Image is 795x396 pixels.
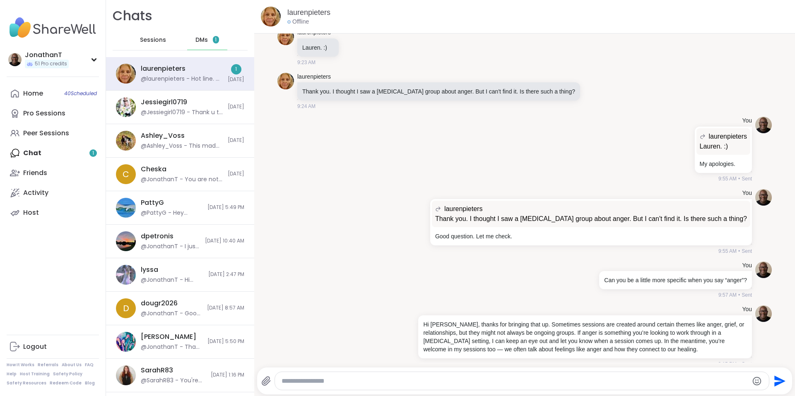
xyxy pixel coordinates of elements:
p: Good question. Let me check. [435,232,747,240]
a: Referrals [38,362,58,368]
div: Activity [23,188,48,197]
span: 1 [215,36,217,43]
h4: You [742,189,752,197]
a: FAQ [85,362,94,368]
a: How It Works [7,362,34,368]
img: https://sharewell-space-live.sfo3.digitaloceanspaces.com/user-generated/666f9ab0-b952-44c3-ad34-f... [116,265,136,285]
span: [DATE] [228,170,244,178]
a: Blog [85,380,95,386]
span: 40 Scheduled [64,90,97,97]
a: laurenpieters [287,7,330,18]
a: Peer Sessions [7,123,99,143]
a: Activity [7,183,99,203]
img: https://sharewell-space-live.sfo3.digitaloceanspaces.com/user-generated/3602621c-eaa5-4082-863a-9... [116,97,136,117]
button: Emoji picker [752,376,762,386]
img: https://sharewell-space-live.sfo3.digitaloceanspaces.com/user-generated/b8d3f3a7-9067-4310-8616-1... [116,198,136,218]
img: https://sharewell-space-live.sfo3.digitaloceanspaces.com/user-generated/6db1c613-e116-4ac2-aedd-9... [277,29,294,45]
h4: You [742,262,752,270]
img: https://sharewell-space-live.sfo3.digitaloceanspaces.com/user-generated/6db1c613-e116-4ac2-aedd-9... [261,7,281,26]
div: Cheska [141,165,166,174]
a: Logout [7,337,99,357]
img: https://sharewell-space-live.sfo3.digitaloceanspaces.com/user-generated/6db1c613-e116-4ac2-aedd-9... [277,73,294,89]
img: https://sharewell-space-live.sfo3.digitaloceanspaces.com/user-generated/2d26c136-1ff4-4a9f-8326-d... [116,332,136,352]
div: laurenpieters [141,64,185,73]
span: C [123,168,129,180]
span: [DATE] 10:40 AM [205,238,244,245]
div: SarahR83 [141,366,173,375]
img: https://sharewell-space-live.sfo3.digitaloceanspaces.com/user-generated/0e2c5150-e31e-4b6a-957d-4... [755,117,772,133]
div: @PattyG - Hey there! I’m not going to attend tonight. Got all my shots [DATE], all good just air ... [141,209,202,217]
p: Can you be a little more specific when you say “anger”? [604,276,747,284]
h4: You [742,305,752,314]
span: • [738,360,740,368]
span: [DATE] 2:47 PM [208,271,244,278]
div: Home [23,89,43,98]
div: @JonathanT - Thank you for letting me know, [PERSON_NAME]. I’m sorry you ran into that issue [DAT... [141,343,202,351]
div: @Ashley_Voss - This made me cry, in a good way. Thank you. I'm just not used to nice things being... [141,142,223,150]
span: [DATE] 5:49 PM [207,204,244,211]
p: Lauren. :) [700,142,747,151]
span: Sessions [140,36,166,44]
div: Ashley_Voss [141,131,185,140]
span: • [738,291,740,299]
span: 9:24 AM [297,103,316,110]
span: 9:23 AM [297,59,316,66]
div: Pro Sessions [23,109,65,118]
a: Host Training [20,371,50,377]
a: Safety Policy [53,371,82,377]
p: My apologies. [700,160,747,168]
p: Thank you. I thought I saw a [MEDICAL_DATA] group about anger. But I can't find it. Is there such... [435,214,747,224]
img: https://sharewell-space-live.sfo3.digitaloceanspaces.com/user-generated/6db1c613-e116-4ac2-aedd-9... [116,64,136,84]
div: @JonathanT - Good morning, and thank you for saying that. I’m really glad these spaces give us bo... [141,310,202,318]
div: Host [23,208,39,217]
a: Safety Resources [7,380,46,386]
div: Friends [23,168,47,178]
textarea: Type your message [282,377,749,385]
div: @Jessiegirl0719 - Thank u to my husband who took me out to lunch for an early birthday surprise ! [141,108,223,117]
div: @laurenpieters - Hot line. As I said it has passed. I have appts w both my psych and counselor [P... [141,75,223,83]
img: https://sharewell-space-live.sfo3.digitaloceanspaces.com/user-generated/0e2c5150-e31e-4b6a-957d-4... [755,305,772,322]
img: https://sharewell-space-live.sfo3.digitaloceanspaces.com/user-generated/ad949235-6f32-41e6-8b9f-9... [116,365,136,385]
img: https://sharewell-space-live.sfo3.digitaloceanspaces.com/user-generated/8cb2df4a-f224-470a-b8fa-a... [116,131,136,151]
div: JonathanT [25,50,69,60]
a: laurenpieters [297,73,331,81]
a: About Us [62,362,82,368]
img: https://sharewell-space-live.sfo3.digitaloceanspaces.com/user-generated/0e2c5150-e31e-4b6a-957d-4... [755,262,772,278]
button: Send [769,372,788,390]
div: Peer Sessions [23,129,69,138]
a: Home40Scheduled [7,84,99,103]
div: dpetronis [141,232,173,241]
span: • [738,175,740,182]
span: [DATE] 5:50 PM [207,338,244,345]
span: [DATE] [228,76,244,83]
img: ShareWell Nav Logo [7,13,99,42]
span: 3:15 PM [718,360,737,368]
p: Thank you. I thought I saw a [MEDICAL_DATA] group about anger. But I can't find it. Is there such... [302,87,575,96]
span: laurenpieters [709,132,747,142]
span: Sent [742,175,752,182]
span: laurenpieters [444,204,483,214]
div: @JonathanT - I just read your bio — thank you for sharing your story. I know it takes a lot of co... [141,242,200,251]
h1: Chats [113,7,152,25]
div: @JonathanT - Hi [PERSON_NAME]! It’s definitely not just you — a few others have mentioned the sam... [141,276,203,284]
span: [DATE] 1:16 PM [211,372,244,379]
p: Hi [PERSON_NAME], thanks for bringing that up. Sometimes sessions are created around certain them... [423,320,747,353]
span: [DATE] 8:57 AM [207,305,244,312]
div: 1 [231,64,241,74]
span: • [738,247,740,255]
span: Sent [742,247,752,255]
span: Sent [742,291,752,299]
h4: You [742,117,752,125]
span: 9:55 AM [718,247,737,255]
div: [PERSON_NAME] [141,332,196,341]
img: https://sharewell-space-live.sfo3.digitaloceanspaces.com/user-generated/3f0c1592-de52-4424-a496-1... [116,231,136,251]
a: Pro Sessions [7,103,99,123]
span: 9:57 AM [718,291,737,299]
span: [DATE] [228,103,244,110]
div: Offline [287,18,309,26]
a: Friends [7,163,99,183]
div: @SarahR83 - You're so sweet. Thank you [141,377,206,385]
img: https://sharewell-space-live.sfo3.digitaloceanspaces.com/user-generated/0e2c5150-e31e-4b6a-957d-4... [755,189,772,206]
div: PattyG [141,198,164,207]
div: Logout [23,342,47,351]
